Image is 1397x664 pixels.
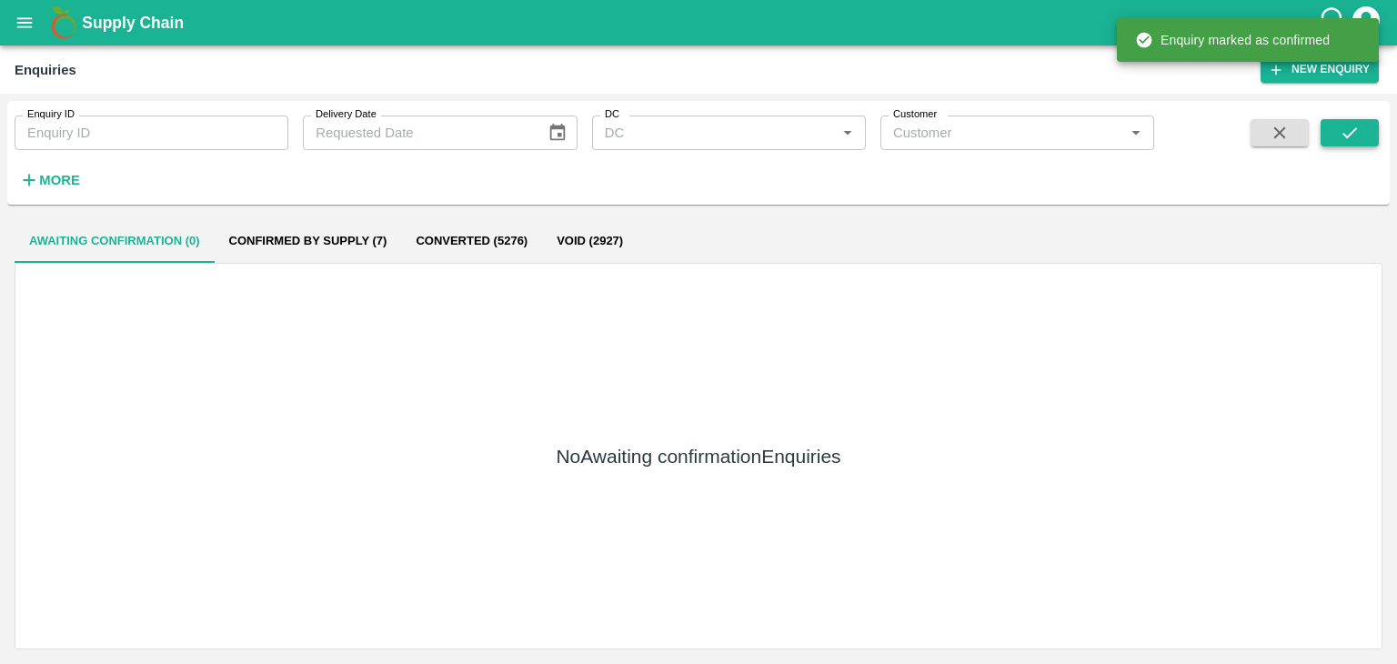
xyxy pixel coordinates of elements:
[556,444,840,469] h5: No Awaiting confirmation Enquiries
[39,173,80,187] strong: More
[1124,121,1148,145] button: Open
[82,14,184,32] b: Supply Chain
[215,219,402,263] button: Confirmed by supply (7)
[316,107,377,122] label: Delivery Date
[401,219,542,263] button: Converted (5276)
[15,58,76,82] div: Enquiries
[886,121,1119,145] input: Customer
[4,2,45,44] button: open drawer
[540,116,575,150] button: Choose date
[1135,24,1330,56] div: Enquiry marked as confirmed
[542,219,638,263] button: Void (2927)
[303,116,533,150] input: Requested Date
[15,219,215,263] button: Awaiting confirmation (0)
[893,107,937,122] label: Customer
[15,116,288,150] input: Enquiry ID
[598,121,830,145] input: DC
[45,5,82,41] img: logo
[836,121,859,145] button: Open
[15,165,85,196] button: More
[27,107,75,122] label: Enquiry ID
[82,10,1318,35] a: Supply Chain
[605,107,619,122] label: DC
[1318,6,1350,39] div: customer-support
[1261,56,1379,83] button: New Enquiry
[1350,4,1382,42] div: account of current user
